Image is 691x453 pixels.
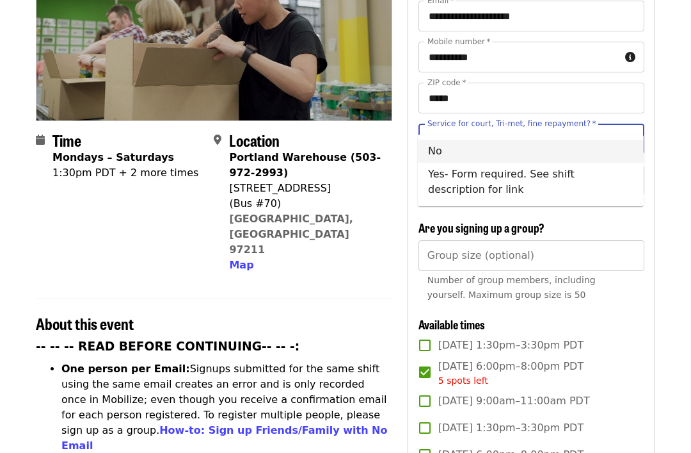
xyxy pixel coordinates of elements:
[418,1,644,31] input: Email
[61,424,388,452] a: How-to: Sign up Friends/Family with No Email
[52,129,81,151] span: Time
[229,196,381,211] div: (Bus #70)
[438,359,584,388] span: [DATE] 6:00pm–8:00pm PDT
[418,316,485,333] span: Available times
[418,163,644,201] li: Yes- Form required. See shift description for link
[52,151,174,163] strong: Mondays – Saturdays
[229,259,253,271] span: Map
[622,130,640,148] button: Close
[36,134,45,146] i: calendar icon
[427,79,466,86] label: ZIP code
[418,83,644,113] input: ZIP code
[36,312,134,334] span: About this event
[418,42,620,72] input: Mobile number
[438,338,584,353] span: [DATE] 1:30pm–3:30pm PDT
[36,340,299,353] strong: -- -- -- READ BEFORE CONTINUING-- -- -:
[229,258,253,273] button: Map
[427,38,490,45] label: Mobile number
[229,181,381,196] div: [STREET_ADDRESS]
[418,240,644,271] input: [object Object]
[427,120,596,128] label: Service for court, Tri-met, fine repayment?
[61,363,190,375] strong: One person per Email:
[52,165,198,181] div: 1:30pm PDT + 2 more times
[605,130,623,148] button: Clear
[438,375,488,386] span: 5 spots left
[229,151,381,179] strong: Portland Warehouse (503-972-2993)
[418,140,644,163] li: No
[214,134,221,146] i: map-marker-alt icon
[229,129,280,151] span: Location
[625,51,635,63] i: circle-info icon
[229,213,353,256] a: [GEOGRAPHIC_DATA], [GEOGRAPHIC_DATA] 97211
[438,393,590,409] span: [DATE] 9:00am–11:00am PDT
[418,219,544,236] span: Are you signing up a group?
[427,275,596,300] span: Number of group members, including yourself. Maximum group size is 50
[438,420,584,436] span: [DATE] 1:30pm–3:30pm PDT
